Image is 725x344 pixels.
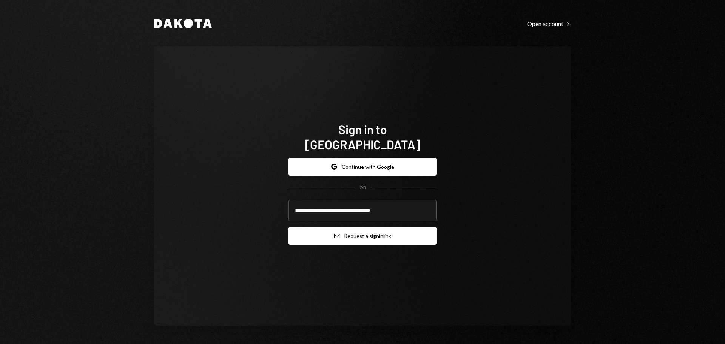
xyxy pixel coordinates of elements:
[288,158,437,176] button: Continue with Google
[288,122,437,152] h1: Sign in to [GEOGRAPHIC_DATA]
[527,20,571,28] div: Open account
[288,227,437,245] button: Request a signinlink
[527,19,571,28] a: Open account
[359,185,366,191] div: OR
